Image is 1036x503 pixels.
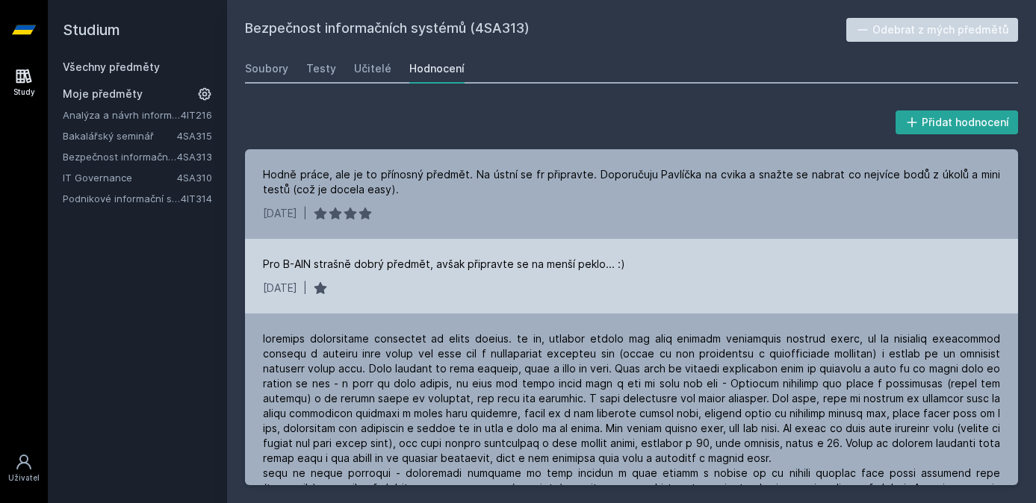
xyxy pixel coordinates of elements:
button: Odebrat z mých předmětů [846,18,1019,42]
div: Hodnocení [409,61,465,76]
div: Testy [306,61,336,76]
a: Učitelé [354,54,391,84]
div: Hodně práce, ale je to přínosný předmět. Na ústní se fr připravte. Doporučuju Pavlíčka na cvika a... [263,167,1000,197]
a: 4IT314 [181,193,212,204]
div: [DATE] [263,206,297,221]
a: Podnikové informační systémy [63,191,181,206]
button: Přidat hodnocení [896,110,1019,134]
div: Soubory [245,61,288,76]
a: Study [3,60,45,105]
a: Bezpečnost informačních systémů [63,149,177,164]
div: | [303,206,307,221]
a: Hodnocení [409,54,465,84]
a: Soubory [245,54,288,84]
a: 4SA313 [177,151,212,163]
a: Uživatel [3,446,45,491]
h2: Bezpečnost informačních systémů (4SA313) [245,18,846,42]
div: Uživatel [8,472,40,484]
div: Study [13,87,35,98]
a: Bakalářský seminář [63,128,177,143]
div: | [303,281,307,296]
a: 4SA315 [177,130,212,142]
a: IT Governance [63,170,177,185]
a: 4SA310 [177,172,212,184]
a: 4IT216 [181,109,212,121]
div: Pro B-AIN strašně dobrý předmět, avšak připravte se na menší peklo... :) [263,257,625,272]
div: [DATE] [263,281,297,296]
div: Učitelé [354,61,391,76]
a: Testy [306,54,336,84]
a: Všechny předměty [63,60,160,73]
span: Moje předměty [63,87,143,101]
a: Analýza a návrh informačních systémů [63,107,181,122]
